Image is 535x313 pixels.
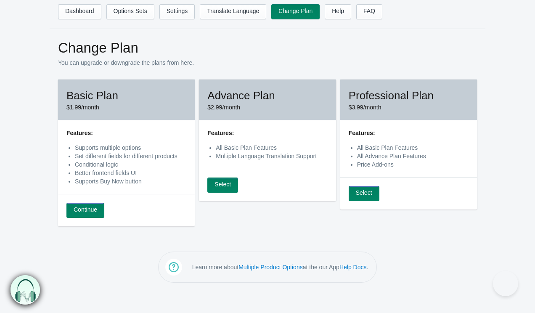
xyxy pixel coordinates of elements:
a: Select [349,186,379,201]
a: Continue [66,203,104,218]
span: $1.99/month [66,104,99,111]
a: Options Sets [106,4,154,19]
strong: Features: [207,130,234,136]
strong: Features: [349,130,375,136]
li: Supports Buy Now button [75,177,186,186]
li: Better frontend fields UI [75,169,186,177]
li: All Basic Plan Features [216,143,327,152]
li: Set different fields for different products [75,152,186,160]
a: Dashboard [58,4,101,19]
iframe: Toggle Customer Support [493,271,518,296]
li: Multiple Language Translation Support [216,152,327,160]
li: Conditional logic [75,160,186,169]
a: FAQ [356,4,382,19]
strong: Features: [66,130,93,136]
span: $3.99/month [349,104,381,111]
a: Change Plan [271,4,320,19]
h2: Professional Plan [349,88,469,103]
li: All Basic Plan Features [357,143,469,152]
h2: Basic Plan [66,88,186,103]
a: Translate Language [200,4,266,19]
li: Price Add-ons [357,160,469,169]
span: $2.99/month [207,104,240,111]
p: You can upgrade or downgrade the plans from here. [58,58,477,67]
a: Multiple Product Options [238,264,303,271]
img: bxm.png [9,275,39,305]
p: Learn more about at the our App . [192,263,368,271]
h2: Advance Plan [207,88,327,103]
a: Help [325,4,351,19]
h1: Change Plan [58,40,477,56]
a: Select [207,178,238,193]
li: Supports multiple options [75,143,186,152]
a: Help Docs [339,264,367,271]
a: Settings [159,4,195,19]
li: All Advance Plan Features [357,152,469,160]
